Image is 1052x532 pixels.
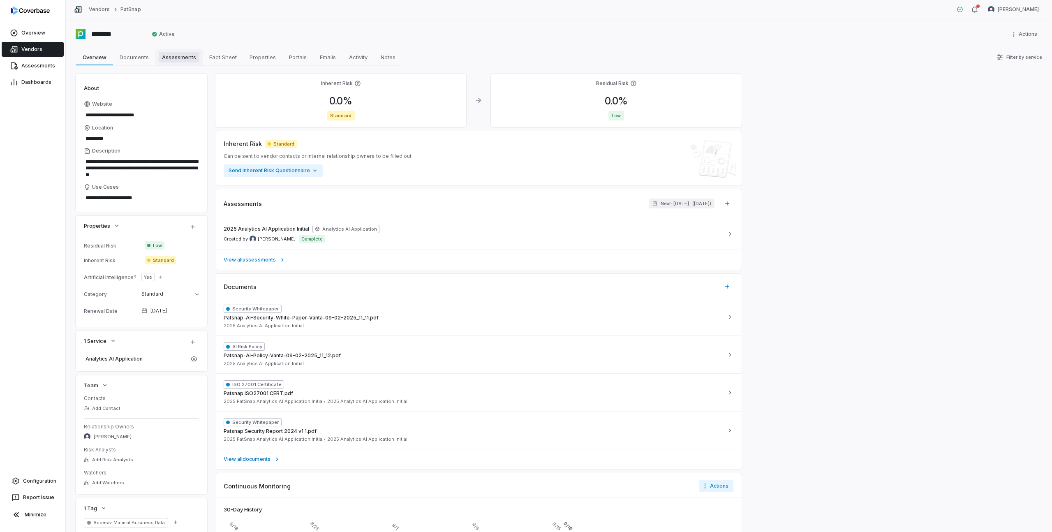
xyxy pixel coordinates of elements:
span: 2025 Analytics AI Application Initial [224,323,304,329]
span: Patsnap-AI-Security-White-Paper-Vanta-09-02-2025_11_11.pdf [224,315,379,321]
span: View all assessments [224,257,276,263]
button: Add Contact [81,401,123,416]
button: Properties [81,218,123,233]
button: Filter by service [994,50,1045,65]
dt: Risk Analysts [84,446,199,453]
span: Assessments [21,62,55,69]
span: [PERSON_NAME] [94,434,132,440]
a: View alldocuments [215,449,742,469]
button: Report Issue [3,490,62,505]
h4: Inherent Risk [321,80,353,87]
button: ISO 27001 CertificatePatsnap ISO27001 CERT.pdf2025 PatSnap Analytics AI Application Initial•2025 ... [215,373,742,411]
span: Standard [265,140,297,148]
button: Security WhitepaperPatsnap-AI-Security-White-Paper-Vanta-09-02-2025_11_11.pdf2025 Analytics AI Ap... [215,298,742,335]
span: Portals [286,52,310,62]
span: ( [DATE] ) [692,201,711,207]
dt: Relationship Owners [84,423,199,430]
span: Active [152,31,175,37]
span: Activity [346,52,371,62]
a: Vendors [2,42,64,57]
span: Assessments [159,52,199,62]
span: Analytics AI Application [86,356,186,362]
button: More actions [1008,28,1042,40]
button: Security WhitepaperPatsnap Security Report 2024 v1 1.pdf2025 PatSnap Analytics AI Application Ini... [215,411,742,449]
span: Fact Sheet [206,52,240,62]
h4: Residual Risk [596,80,629,87]
button: 1 Service [81,333,119,348]
img: Mike Phillips avatar [250,236,256,242]
span: AI Risk Policy [224,342,265,351]
a: Dashboards [2,75,64,90]
span: [PERSON_NAME] [258,236,296,242]
span: Minimize [25,511,46,518]
div: Renewal Date [84,308,138,314]
input: Website [84,109,185,121]
img: Mike Phillips avatar [988,6,994,13]
a: PatSnap [120,6,141,13]
span: Overview [79,52,110,62]
div: Inherent Risk [84,257,141,264]
span: 9/1 [391,522,400,531]
span: Security Whitepaper [224,305,282,313]
span: • [324,398,326,404]
span: Minimal Business Data [112,520,165,525]
span: Overview [21,30,45,36]
a: Overview [2,25,64,40]
span: Next: [DATE] [661,201,689,207]
div: Residual Risk [84,243,138,249]
span: Low [608,111,624,120]
span: Vendors [21,46,42,53]
span: 9/15 [551,521,562,532]
span: Security Whitepaper [224,418,282,426]
span: Report Issue [23,494,54,501]
span: Standard [145,256,176,264]
a: Analytics AI Application [84,353,187,365]
img: Jason Nixon avatar [84,433,90,440]
span: 2025 Analytics AI Application Initial [327,436,407,442]
span: 0.0 % [598,95,634,107]
span: Team [84,382,98,389]
span: Description [92,148,120,154]
span: Yes [144,274,152,280]
button: Send Inherent Risk Questionnaire [224,164,323,177]
span: View all documents [224,456,271,463]
span: 2025 PatSnap Analytics AI Application Initial [224,436,326,442]
span: Add Risk Analysts [92,457,133,463]
span: Patsnap ISO27001 CERT.pdf [224,390,293,397]
span: 2025 Analytics AI Application Initial [224,226,309,232]
a: Vendors [89,6,110,13]
span: Configuration [23,478,56,484]
span: Properties [246,52,279,62]
button: Minimize [3,507,62,523]
input: Location [84,133,199,144]
div: 30 -Day History [224,506,262,514]
span: 1 Tag [84,504,97,512]
span: Can be sent to vendor contacts or internal relationship owners to be filled out [224,153,412,160]
span: Analytics AI Application [312,225,379,233]
span: About [84,84,99,92]
textarea: Description [84,156,199,180]
span: Patsnap-AI-Policy-Vanta-09-02-2025_11_12.pdf [224,352,341,359]
span: Assessments [224,199,262,208]
dt: Watchers [84,470,199,476]
span: Low [145,241,164,250]
span: Continuous Monitoring [224,482,291,490]
span: Created by [224,236,296,242]
span: Dashboards [21,79,51,86]
span: Website [92,101,112,107]
button: 1 Tag [81,501,109,516]
span: Add Watchers [92,480,124,486]
p: Complete [301,236,323,242]
img: logo-D7KZi-bG.svg [11,7,50,15]
button: Team [81,378,111,393]
span: ISO 27001 Certificate [224,380,284,389]
span: Documents [116,52,152,62]
a: 2025 Analytics AI Application InitialAnalytics AI ApplicationCreated by Mike Phillips avatar[PERS... [215,218,742,250]
span: Location [92,125,113,131]
span: 9/16 [562,520,573,532]
span: Use Cases [92,184,119,190]
span: 2025 Analytics AI Application Initial [224,361,304,367]
button: [DATE] [138,302,202,319]
span: Properties [84,222,110,229]
a: Configuration [3,474,62,488]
